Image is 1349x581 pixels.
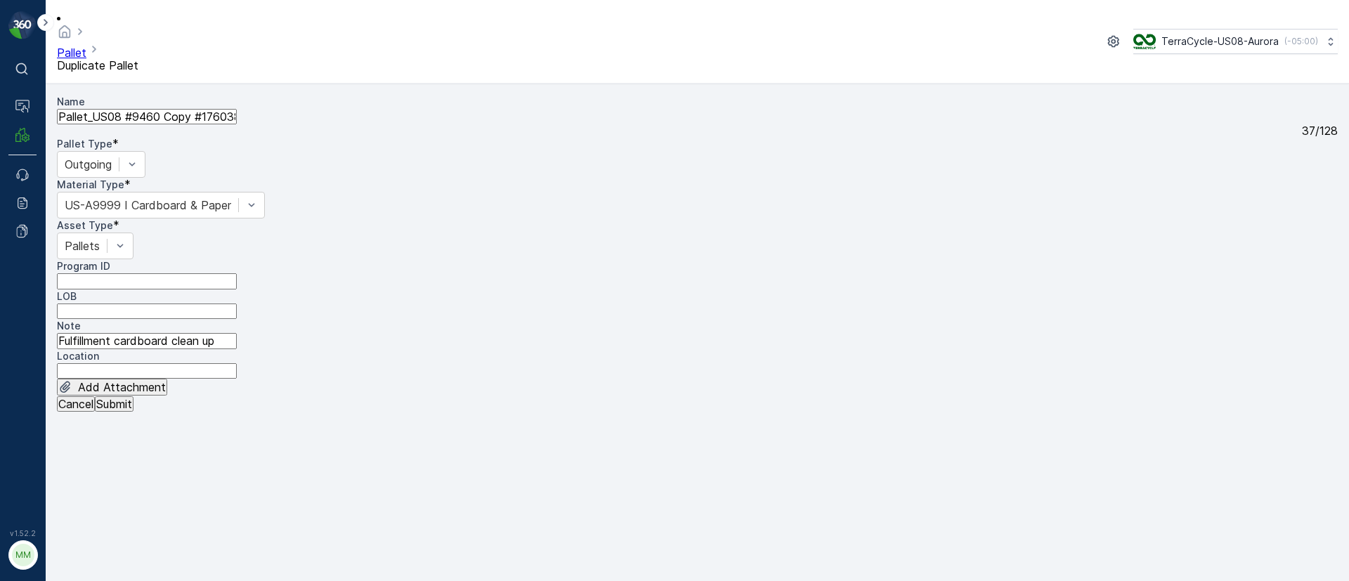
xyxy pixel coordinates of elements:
[78,381,166,393] p: Add Attachment
[8,529,37,537] span: v 1.52.2
[57,46,86,60] a: Pallet
[57,28,72,42] a: Homepage
[57,138,112,150] label: Pallet Type
[57,350,99,362] label: Location
[1133,34,1156,49] img: image_ci7OI47.png
[1161,34,1279,48] p: TerraCycle-US08-Aurora
[57,96,85,107] label: Name
[57,58,138,72] span: Duplicate Pallet
[57,178,124,190] label: Material Type
[8,11,37,39] img: logo
[57,396,95,412] button: Cancel
[57,260,110,272] label: Program ID
[8,540,37,570] button: MM
[12,544,34,566] div: MM
[57,219,113,231] label: Asset Type
[57,379,167,396] button: Upload File
[1284,36,1318,47] p: ( -05:00 )
[57,290,77,302] label: LOB
[96,398,132,410] p: Submit
[57,320,81,332] label: Note
[1302,124,1338,137] p: 37 / 128
[58,398,93,410] p: Cancel
[1133,29,1338,54] button: TerraCycle-US08-Aurora(-05:00)
[95,396,133,412] button: Submit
